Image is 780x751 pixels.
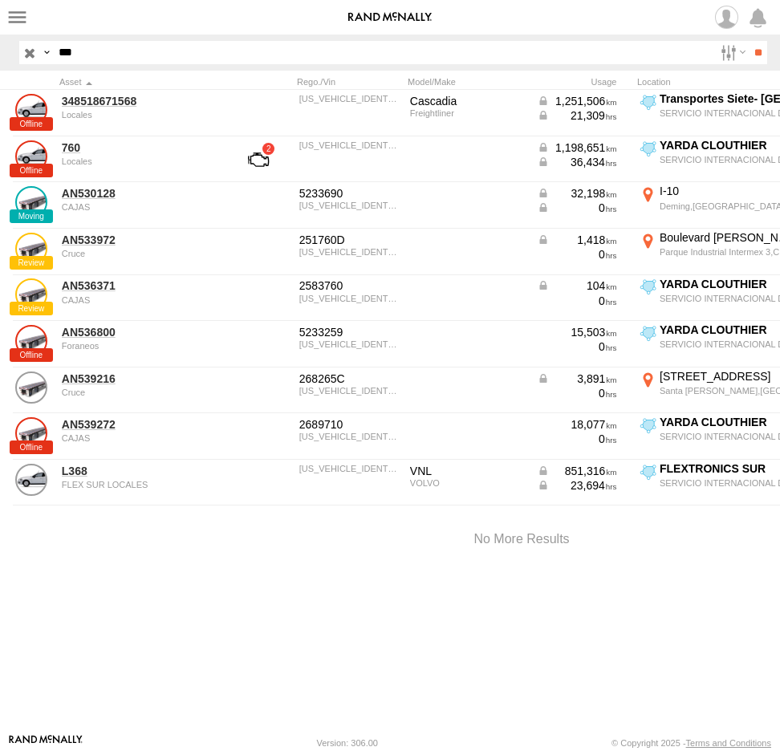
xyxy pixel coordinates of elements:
div: undefined [62,388,217,397]
a: View Asset Details [15,233,47,265]
a: AN536800 [62,325,217,339]
a: View Asset Details [15,140,47,173]
div: undefined [62,110,217,120]
a: L368 [62,464,217,478]
a: Visit our Website [9,735,83,751]
div: undefined [62,480,217,489]
a: View Asset Details [15,186,47,218]
div: 18,077 [537,417,617,432]
a: View Asset Details [15,325,47,357]
a: View Asset Details [15,464,47,496]
div: undefined [62,295,217,305]
a: AN539216 [62,371,217,386]
div: 1JJV532W3YL646371 [299,294,399,303]
div: undefined [62,249,217,258]
div: © Copyright 2025 - [611,738,771,748]
div: 1FUGGEDV0JLHB4117 [299,94,399,104]
div: Data from Vehicle CANbus [537,201,617,215]
a: View Asset Details [15,371,47,404]
div: undefined [62,433,217,443]
div: Data from Vehicle CANbus [537,94,617,108]
div: Data from Vehicle CANbus [537,155,617,169]
div: 0 [537,294,617,308]
div: 268265C [299,371,399,386]
div: Model/Make [408,76,528,87]
a: AN539272 [62,417,217,432]
div: Freightliner [410,108,526,118]
div: Rego./Vin [297,76,401,87]
div: 1FUJGBDV3ALAR4744 [299,140,399,150]
div: Data from Vehicle CANbus [537,233,617,247]
a: AN533972 [62,233,217,247]
a: AN530128 [62,186,217,201]
div: Data from Vehicle CANbus [537,371,617,386]
div: Data from Vehicle CANbus [537,108,617,123]
div: Data from Vehicle CANbus [537,186,617,201]
div: undefined [62,341,217,351]
a: View Asset Details [15,417,47,449]
div: 0 [537,386,617,400]
div: undefined [62,156,217,166]
img: rand-logo.svg [348,12,432,23]
div: 251760D [299,233,399,247]
div: 0 [537,432,617,446]
div: 5233259 [299,325,399,339]
div: undefined [62,202,217,212]
a: Terms and Conditions [686,738,771,748]
div: Data from Vehicle CANbus [537,464,617,478]
div: 1GRAA06274T509216 [299,386,399,396]
a: 348518671568 [62,94,217,108]
div: Data from Vehicle CANbus [537,140,617,155]
a: AN536371 [62,278,217,293]
a: View Asset with Fault/s [229,140,288,179]
div: 0 [537,247,617,262]
div: Data from Vehicle CANbus [537,478,617,493]
div: 15,503 [537,325,617,339]
label: Search Filter Options [714,41,749,64]
div: 5233690 [299,186,399,201]
div: 1JJV532D4FL800128 [299,201,399,210]
div: 1JJV532W67L099272 [299,432,399,441]
div: 4V4N19TG1CN547368 [299,464,399,473]
div: Data from Vehicle CANbus [537,278,617,293]
a: View Asset Details [15,94,47,126]
div: 2689710 [299,417,399,432]
label: Search Query [40,41,53,64]
div: Click to Sort [59,76,220,87]
div: 1DW1A532X8S093972 [299,247,399,257]
div: VNL [410,464,526,478]
div: Version: 306.00 [317,738,378,748]
div: 2583760 [299,278,399,293]
a: 760 [62,140,217,155]
div: 0 [537,339,617,354]
a: View Asset Details [15,278,47,311]
div: 1JJV532D6DL746800 [299,339,399,349]
div: Cascadia [410,94,526,108]
div: VOLVO [410,478,526,488]
div: Usage [534,76,631,87]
